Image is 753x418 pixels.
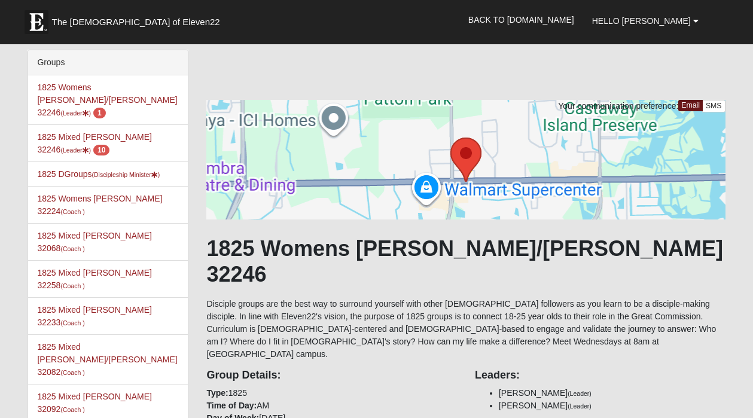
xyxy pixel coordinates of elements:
[19,4,258,34] a: The [DEMOGRAPHIC_DATA] of Eleven22
[37,194,162,216] a: 1825 Womens [PERSON_NAME] 32224(Coach )
[37,83,177,117] a: 1825 Womens [PERSON_NAME]/[PERSON_NAME] 32246(Leader) 1
[28,50,188,75] div: Groups
[37,305,151,327] a: 1825 Mixed [PERSON_NAME] 32233(Coach )
[37,169,160,179] a: 1825 DGroups(Discipleship Minister)
[60,245,84,252] small: (Coach )
[499,387,725,399] li: [PERSON_NAME]
[60,319,84,327] small: (Coach )
[37,392,151,414] a: 1825 Mixed [PERSON_NAME] 32092(Coach )
[25,10,48,34] img: Eleven22 logo
[475,369,725,382] h4: Leaders:
[568,390,592,397] small: (Leader)
[702,100,725,112] a: SMS
[37,132,151,154] a: 1825 Mixed [PERSON_NAME] 32246(Leader) 10
[51,16,220,28] span: The [DEMOGRAPHIC_DATA] of Eleven22
[60,282,84,289] small: (Coach )
[60,208,84,215] small: (Coach )
[37,342,177,377] a: 1825 Mixed [PERSON_NAME]/[PERSON_NAME] 32082(Coach )
[60,369,84,376] small: (Coach )
[459,5,583,35] a: Back to [DOMAIN_NAME]
[37,268,151,290] a: 1825 Mixed [PERSON_NAME] 32258(Coach )
[93,108,106,118] span: number of pending members
[37,231,151,253] a: 1825 Mixed [PERSON_NAME] 32068(Coach )
[206,236,725,287] h1: 1825 Womens [PERSON_NAME]/[PERSON_NAME] 32246
[592,16,691,26] span: Hello [PERSON_NAME]
[60,109,91,117] small: (Leader )
[583,6,708,36] a: Hello [PERSON_NAME]
[558,101,678,111] span: Your communication preference:
[93,145,109,155] span: number of pending members
[92,171,160,178] small: (Discipleship Minister )
[206,388,228,398] strong: Type:
[206,369,457,382] h4: Group Details:
[678,100,703,111] a: Email
[60,147,91,154] small: (Leader )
